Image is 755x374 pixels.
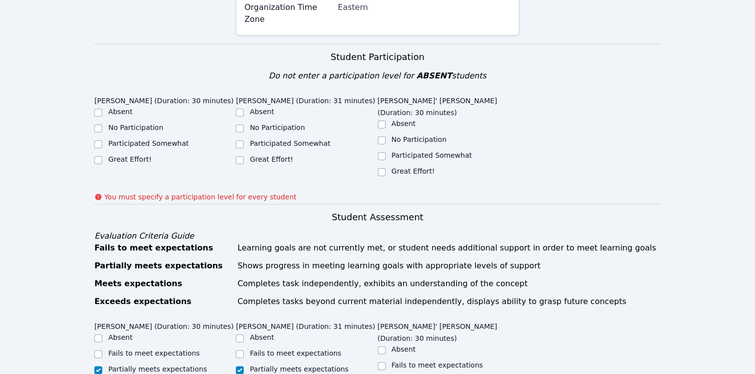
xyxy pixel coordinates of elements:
[416,71,452,80] span: ABSENT
[250,139,330,147] label: Participated Somewhat
[94,50,661,64] h3: Student Participation
[108,124,163,131] label: No Participation
[236,92,375,107] legend: [PERSON_NAME] (Duration: 31 minutes)
[250,155,293,163] label: Great Effort!
[250,108,274,116] label: Absent
[250,124,305,131] label: No Participation
[94,92,234,107] legend: [PERSON_NAME] (Duration: 30 minutes)
[392,345,416,353] label: Absent
[392,361,483,369] label: Fails to meet expectations
[94,230,661,242] div: Evaluation Criteria Guide
[108,108,133,116] label: Absent
[338,1,510,13] div: Eastern
[94,278,231,290] div: Meets expectations
[250,333,274,341] label: Absent
[250,349,341,357] label: Fails to meet expectations
[94,260,231,272] div: Partially meets expectations
[108,349,200,357] label: Fails to meet expectations
[392,135,447,143] label: No Participation
[378,317,519,344] legend: [PERSON_NAME]' [PERSON_NAME] (Duration: 30 minutes)
[108,155,151,163] label: Great Effort!
[250,365,348,373] label: Partially meets expectations
[244,1,332,25] label: Organization Time Zone
[237,278,661,290] div: Completes task independently, exhibits an understanding of the concept
[94,317,234,332] legend: [PERSON_NAME] (Duration: 30 minutes)
[94,242,231,254] div: Fails to meet expectations
[392,151,472,159] label: Participated Somewhat
[237,296,661,308] div: Completes tasks beyond current material independently, displays ability to grasp future concepts
[108,139,189,147] label: Participated Somewhat
[104,192,296,202] p: You must specify a participation level for every student
[94,70,661,82] div: Do not enter a participation level for students
[108,333,133,341] label: Absent
[392,167,435,175] label: Great Effort!
[237,242,661,254] div: Learning goals are not currently met, or student needs additional support in order to meet learni...
[237,260,661,272] div: Shows progress in meeting learning goals with appropriate levels of support
[378,92,519,119] legend: [PERSON_NAME]' [PERSON_NAME] (Duration: 30 minutes)
[94,296,231,308] div: Exceeds expectations
[94,210,661,224] h3: Student Assessment
[236,317,375,332] legend: [PERSON_NAME] (Duration: 31 minutes)
[392,120,416,127] label: Absent
[108,365,207,373] label: Partially meets expectations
